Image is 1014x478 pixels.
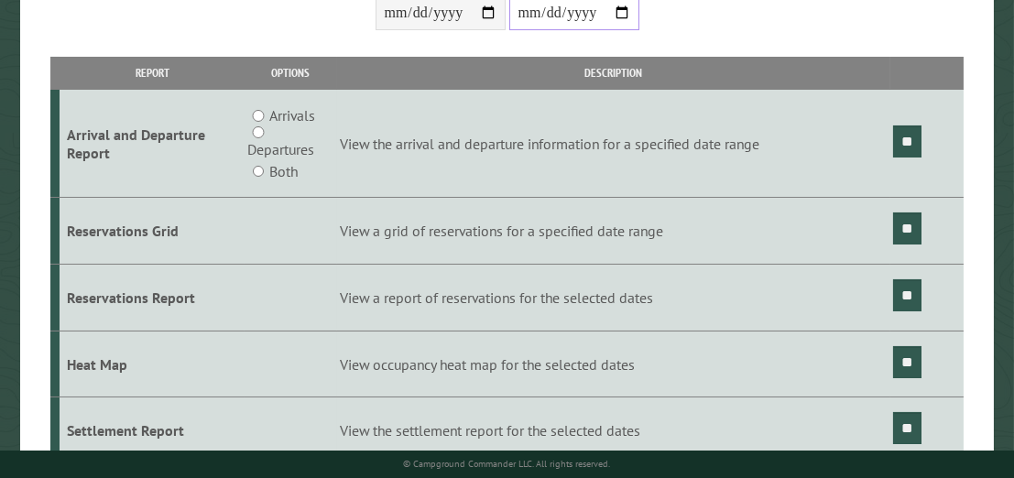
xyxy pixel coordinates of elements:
img: website_grey.svg [29,48,44,62]
img: tab_domain_overview_orange.svg [49,106,64,121]
td: View the settlement report for the selected dates [337,397,890,464]
td: View occupancy heat map for the selected dates [337,331,890,397]
div: Keywords by Traffic [202,108,309,120]
td: Arrival and Departure Report [60,90,245,198]
td: Reservations Grid [60,198,245,265]
div: Domain Overview [70,108,164,120]
label: Both [269,160,298,182]
td: Settlement Report [60,397,245,464]
th: Options [245,57,337,89]
div: Domain: [DOMAIN_NAME] [48,48,202,62]
div: v 4.0.25 [51,29,90,44]
img: logo_orange.svg [29,29,44,44]
img: tab_keywords_by_traffic_grey.svg [182,106,197,121]
label: Departures [247,138,314,160]
th: Report [60,57,245,89]
td: Reservations Report [60,264,245,331]
td: View a grid of reservations for a specified date range [337,198,890,265]
label: Arrivals [269,104,315,126]
td: Heat Map [60,331,245,397]
td: View a report of reservations for the selected dates [337,264,890,331]
td: View the arrival and departure information for a specified date range [337,90,890,198]
small: © Campground Commander LLC. All rights reserved. [404,458,611,470]
th: Description [337,57,890,89]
